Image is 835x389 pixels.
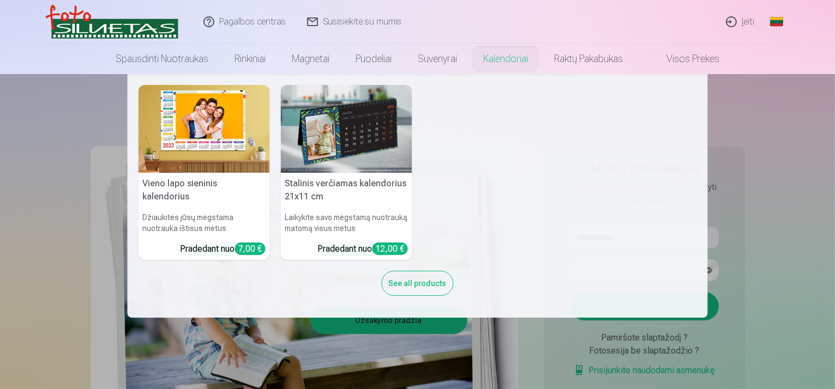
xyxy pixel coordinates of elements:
a: Vieno lapo sieninis kalendoriusVieno lapo sieninis kalendoriusDžiaukitės jūsų mėgstama nuotrauka ... [139,85,270,260]
a: Visos prekės [636,44,732,74]
img: /v3 [46,4,178,39]
h5: Vieno lapo sieninis kalendorius [139,173,270,208]
a: Suvenyrai [405,44,470,74]
div: 7,00 € [235,242,266,255]
a: Rinkiniai [221,44,279,74]
h6: Laikykite savo mėgstamą nuotrauką matomą visus metus [281,208,412,238]
img: Stalinis verčiamas kalendorius 21x11 cm [281,85,412,173]
div: See all products [382,271,454,296]
a: Raktų pakabukas [541,44,636,74]
a: Puodeliai [343,44,405,74]
div: Pradedant nuo [181,242,266,256]
img: Vieno lapo sieninis kalendorius [139,85,270,173]
a: Magnetai [279,44,343,74]
div: Pradedant nuo [318,242,408,256]
a: See all products [382,277,454,288]
h6: Džiaukitės jūsų mėgstama nuotrauka ištisus metus [139,208,270,238]
div: 12,00 € [373,242,408,255]
a: Spausdinti nuotraukas [103,44,221,74]
a: Stalinis verčiamas kalendorius 21x11 cmStalinis verčiamas kalendorius 21x11 cmLaikykite savo mėgs... [281,85,412,260]
h5: Stalinis verčiamas kalendorius 21x11 cm [281,173,412,208]
a: Kalendoriai [470,44,541,74]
